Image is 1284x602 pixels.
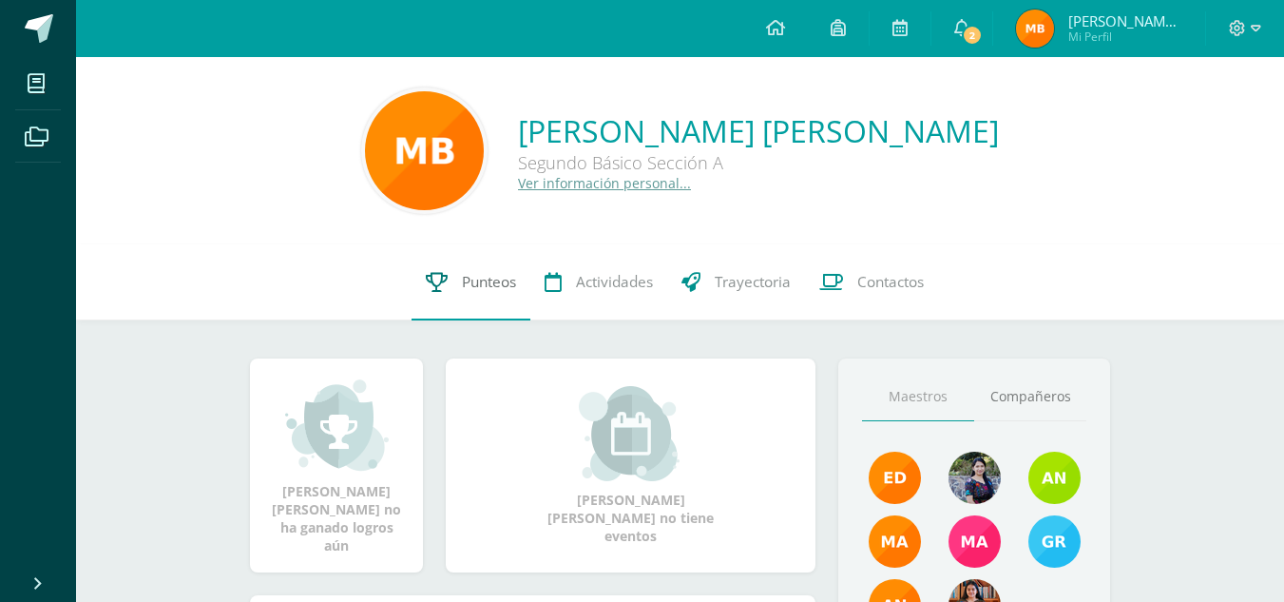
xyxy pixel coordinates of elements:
a: Maestros [862,373,974,421]
a: Contactos [805,244,938,320]
a: [PERSON_NAME] [PERSON_NAME] [518,110,999,151]
a: Compañeros [974,373,1086,421]
a: Trayectoria [667,244,805,320]
img: e6b27947fbea61806f2b198ab17e5dde.png [1028,452,1081,504]
div: [PERSON_NAME] [PERSON_NAME] no tiene eventos [536,386,726,545]
img: 560278503d4ca08c21e9c7cd40ba0529.png [869,515,921,568]
div: Segundo Básico Sección A [518,151,999,174]
img: event_small.png [579,386,682,481]
span: Actividades [576,272,653,292]
span: Mi Perfil [1068,29,1182,45]
a: Punteos [412,244,530,320]
img: 609d0358dc98d24c744447b6cea299a3.png [365,91,484,210]
span: 2 [962,25,983,46]
img: b7ce7144501556953be3fc0a459761b8.png [1028,515,1081,568]
span: Punteos [462,272,516,292]
span: Contactos [857,272,924,292]
img: f40e456500941b1b33f0807dd74ea5cf.png [869,452,921,504]
img: 6836aa3427f9a1a50e214aa154154334.png [1016,10,1054,48]
span: [PERSON_NAME] [PERSON_NAME] [1068,11,1182,30]
a: Actividades [530,244,667,320]
img: 7766054b1332a6085c7723d22614d631.png [949,515,1001,568]
a: Ver información personal... [518,174,691,192]
span: Trayectoria [715,272,791,292]
div: [PERSON_NAME] [PERSON_NAME] no ha ganado logros aún [269,378,404,554]
img: 9b17679b4520195df407efdfd7b84603.png [949,452,1001,504]
img: achievement_small.png [285,378,389,473]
